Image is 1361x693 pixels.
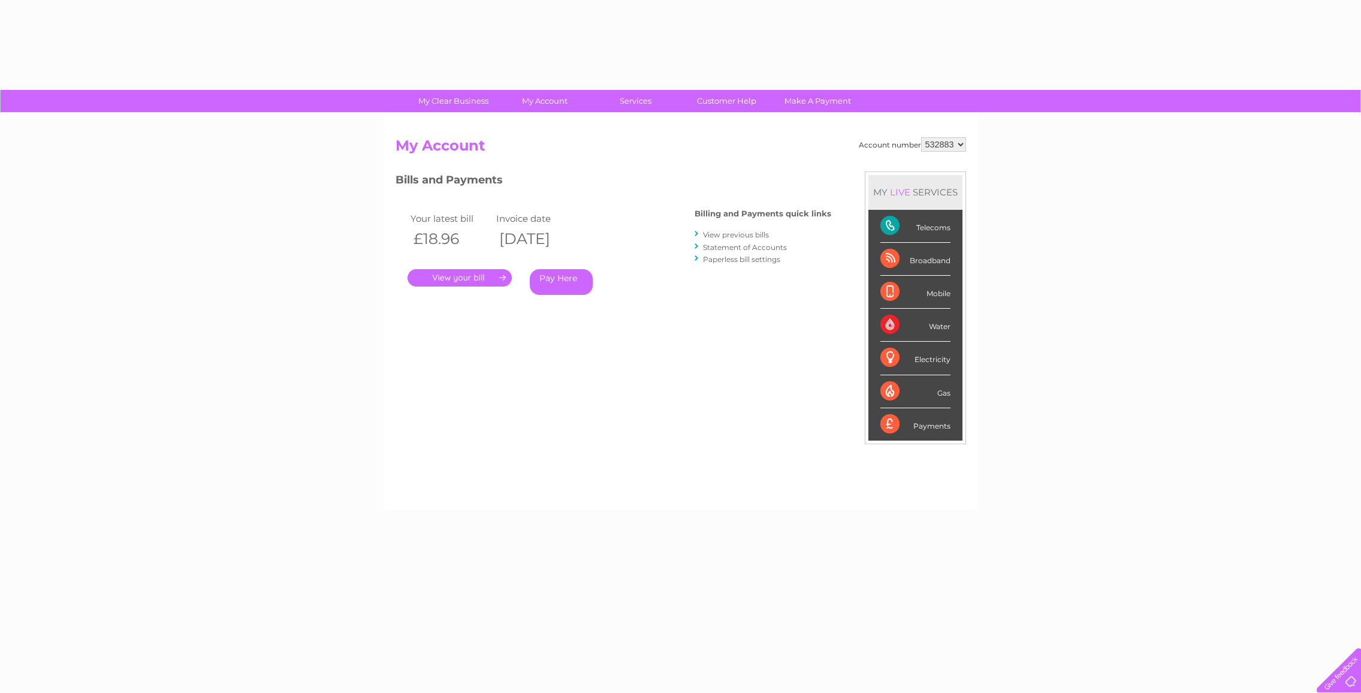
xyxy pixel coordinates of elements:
[586,90,685,112] a: Services
[530,269,593,295] a: Pay Here
[703,243,787,252] a: Statement of Accounts
[703,230,769,239] a: View previous bills
[880,342,950,375] div: Electricity
[703,255,780,264] a: Paperless bill settings
[404,90,503,112] a: My Clear Business
[493,227,580,251] th: [DATE]
[396,137,966,160] h2: My Account
[880,276,950,309] div: Mobile
[408,210,494,227] td: Your latest bill
[495,90,594,112] a: My Account
[695,209,831,218] h4: Billing and Payments quick links
[880,210,950,243] div: Telecoms
[396,171,831,192] h3: Bills and Payments
[408,269,512,287] a: .
[493,210,580,227] td: Invoice date
[888,186,913,198] div: LIVE
[880,309,950,342] div: Water
[880,243,950,276] div: Broadband
[408,227,494,251] th: £18.96
[768,90,867,112] a: Make A Payment
[880,408,950,441] div: Payments
[868,175,962,209] div: MY SERVICES
[880,375,950,408] div: Gas
[859,137,966,152] div: Account number
[677,90,776,112] a: Customer Help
